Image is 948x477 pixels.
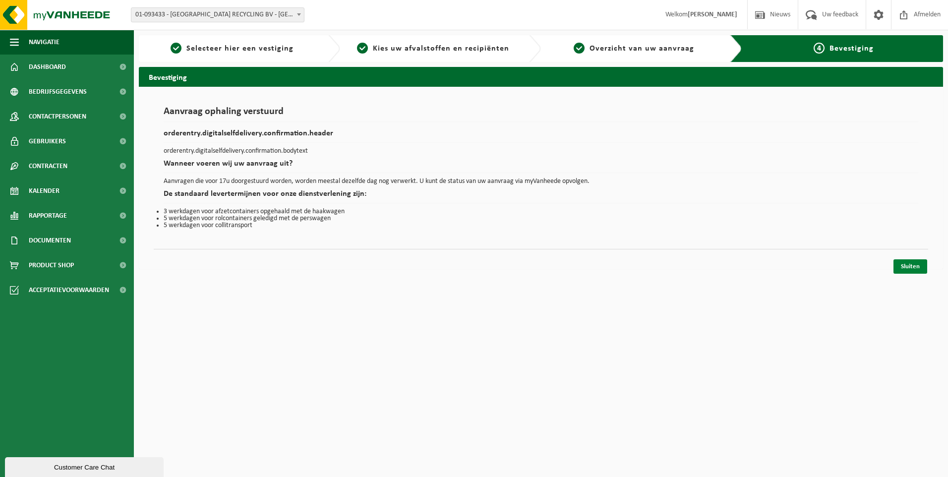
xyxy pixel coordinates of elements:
a: Sluiten [893,259,927,274]
span: 01-093433 - KEMPENAARS RECYCLING BV - ROOSENDAAL [131,7,304,22]
span: 01-093433 - KEMPENAARS RECYCLING BV - ROOSENDAAL [131,8,304,22]
span: 1 [171,43,181,54]
li: 5 werkdagen voor rolcontainers geledigd met de perswagen [164,215,918,222]
span: Dashboard [29,55,66,79]
span: 2 [357,43,368,54]
span: Contactpersonen [29,104,86,129]
span: 3 [574,43,585,54]
span: Rapportage [29,203,67,228]
h2: Wanneer voeren wij uw aanvraag uit? [164,160,918,173]
span: Navigatie [29,30,59,55]
li: 3 werkdagen voor afzetcontainers opgehaald met de haakwagen [164,208,918,215]
span: Bedrijfsgegevens [29,79,87,104]
p: Aanvragen die voor 17u doorgestuurd worden, worden meestal dezelfde dag nog verwerkt. U kunt de s... [164,178,918,185]
span: Acceptatievoorwaarden [29,278,109,302]
h2: De standaard levertermijnen voor onze dienstverlening zijn: [164,190,918,203]
li: 5 werkdagen voor collitransport [164,222,918,229]
strong: [PERSON_NAME] [688,11,737,18]
span: Product Shop [29,253,74,278]
span: Bevestiging [829,45,874,53]
span: 4 [814,43,825,54]
span: Overzicht van uw aanvraag [590,45,694,53]
h1: Aanvraag ophaling verstuurd [164,107,918,122]
a: 3Overzicht van uw aanvraag [546,43,722,55]
span: Selecteer hier een vestiging [186,45,294,53]
span: Gebruikers [29,129,66,154]
iframe: chat widget [5,455,166,477]
a: 1Selecteer hier een vestiging [144,43,320,55]
a: 2Kies uw afvalstoffen en recipiënten [345,43,522,55]
span: Kies uw afvalstoffen en recipiënten [373,45,509,53]
span: Contracten [29,154,67,179]
h2: Bevestiging [139,67,943,86]
span: Kalender [29,179,59,203]
h2: orderentry.digitalselfdelivery.confirmation.header [164,129,918,143]
span: Documenten [29,228,71,253]
p: orderentry.digitalselfdelivery.confirmation.bodytext [164,148,918,155]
